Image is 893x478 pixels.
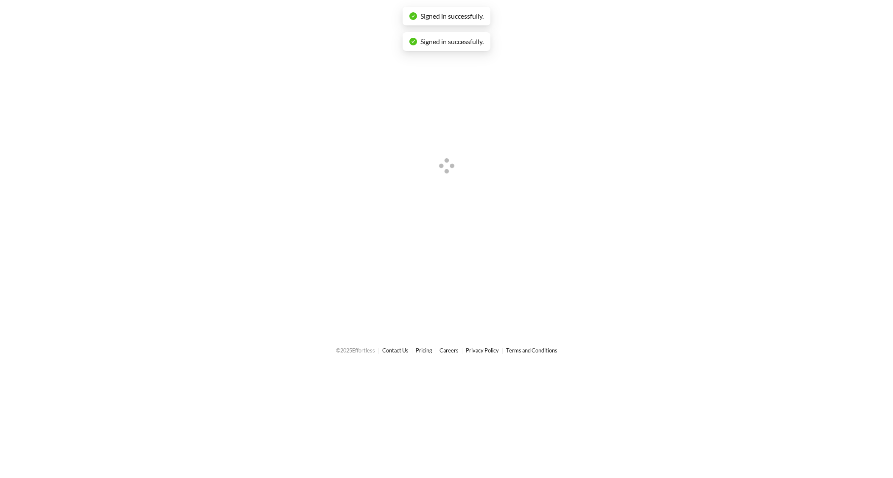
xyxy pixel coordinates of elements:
a: Privacy Policy [466,347,499,354]
span: Signed in successfully. [420,12,484,20]
a: Terms and Conditions [506,347,557,354]
span: Signed in successfully. [420,37,484,45]
span: © 2025 Effortless [336,347,375,354]
span: check-circle [409,12,417,20]
a: Careers [440,347,459,354]
a: Pricing [416,347,432,354]
a: Contact Us [382,347,409,354]
span: check-circle [409,38,417,45]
